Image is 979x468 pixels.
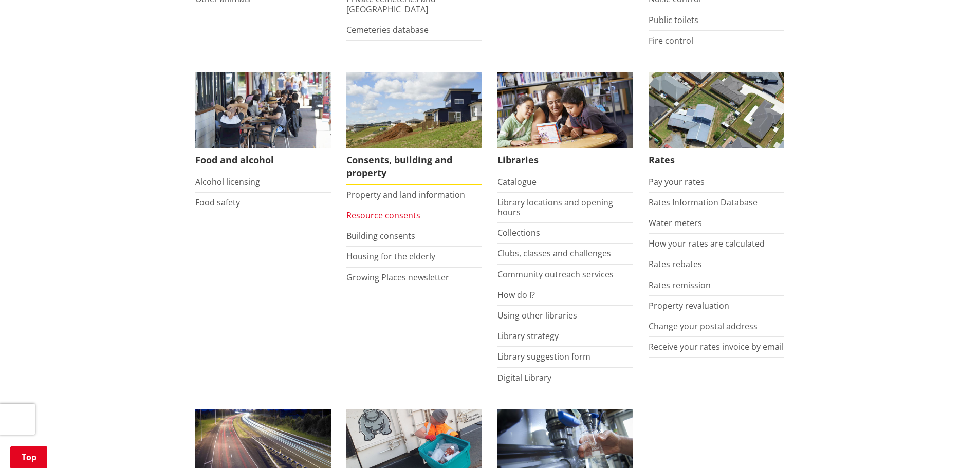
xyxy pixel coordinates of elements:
img: Rates-thumbnail [649,72,784,148]
a: Library strategy [497,330,559,342]
a: How your rates are calculated [649,238,765,249]
span: Rates [649,148,784,172]
a: Library suggestion form [497,351,590,362]
a: Fire control [649,35,693,46]
img: Food and Alcohol in the Waikato [195,72,331,148]
a: Public toilets [649,14,698,26]
a: Food safety [195,197,240,208]
img: Land and property thumbnail [346,72,482,148]
a: How do I? [497,289,535,301]
a: Rates Information Database [649,197,758,208]
a: New Pokeno housing development Consents, building and property [346,72,482,185]
a: Using other libraries [497,310,577,321]
a: Catalogue [497,176,537,188]
a: Collections [497,227,540,238]
a: Alcohol licensing [195,176,260,188]
a: Food and Alcohol in the Waikato Food and alcohol [195,72,331,172]
a: Pay your rates online Rates [649,72,784,172]
span: Food and alcohol [195,148,331,172]
a: Property revaluation [649,300,729,311]
a: Growing Places newsletter [346,272,449,283]
a: Resource consents [346,210,420,221]
a: Housing for the elderly [346,251,435,262]
img: Waikato District Council libraries [497,72,633,148]
a: Clubs, classes and challenges [497,248,611,259]
a: Change your postal address [649,321,758,332]
a: Water meters [649,217,702,229]
a: Property and land information [346,189,465,200]
a: Building consents [346,230,415,241]
a: Digital Library [497,372,551,383]
a: Rates rebates [649,258,702,270]
a: Community outreach services [497,269,614,280]
a: Pay your rates [649,176,705,188]
a: Library membership is free to everyone who lives in the Waikato district. Libraries [497,72,633,172]
a: Rates remission [649,279,711,291]
a: Library locations and opening hours [497,197,613,218]
span: Libraries [497,148,633,172]
iframe: Messenger Launcher [932,425,969,462]
span: Consents, building and property [346,148,482,185]
a: Cemeteries database [346,24,429,35]
a: Top [10,446,47,468]
a: Receive your rates invoice by email [649,341,784,352]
